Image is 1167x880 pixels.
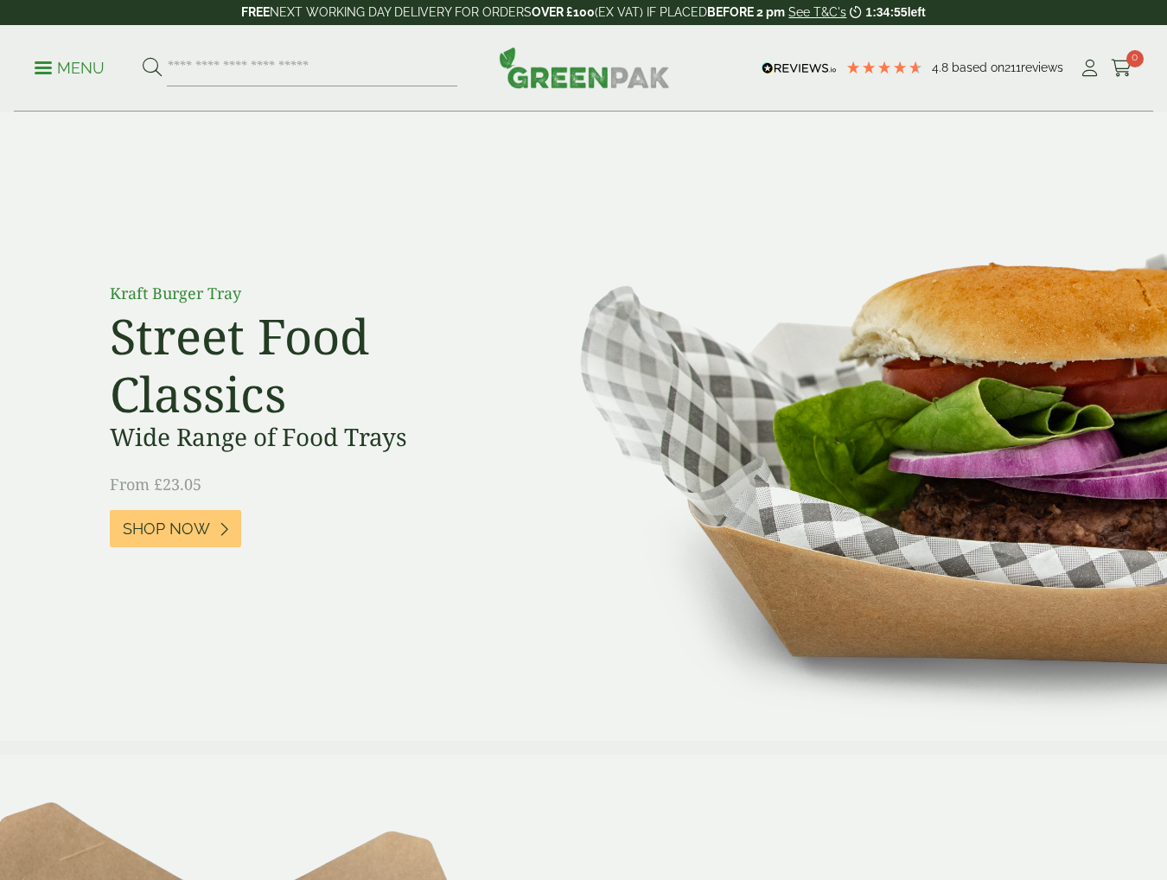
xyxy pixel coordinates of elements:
span: 4.8 [932,61,952,74]
span: Shop Now [123,520,210,539]
a: See T&C's [788,5,846,19]
img: GreenPak Supplies [499,47,670,88]
a: Menu [35,58,105,75]
i: My Account [1079,60,1100,77]
strong: BEFORE 2 pm [707,5,785,19]
span: 211 [1004,61,1021,74]
img: REVIEWS.io [762,62,837,74]
h2: Street Food Classics [110,307,499,423]
span: left [908,5,926,19]
span: 1:34:55 [865,5,907,19]
strong: OVER £100 [532,5,595,19]
span: From £23.05 [110,474,201,494]
h3: Wide Range of Food Trays [110,423,499,452]
p: Menu [35,58,105,79]
div: 4.79 Stars [845,60,923,75]
span: reviews [1021,61,1063,74]
strong: FREE [241,5,270,19]
p: Kraft Burger Tray [110,282,499,305]
i: Cart [1111,60,1132,77]
span: 0 [1126,50,1144,67]
a: Shop Now [110,510,241,547]
a: 0 [1111,55,1132,81]
span: Based on [952,61,1004,74]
